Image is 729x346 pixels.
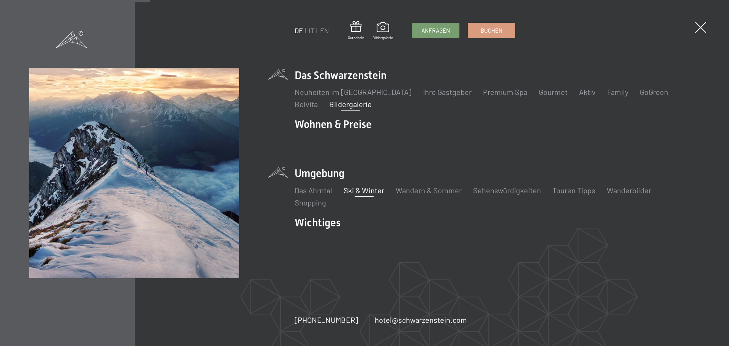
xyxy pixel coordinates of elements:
a: Belvita [295,100,318,109]
a: Gutschein [348,21,364,40]
a: hotel@schwarzenstein.com [375,314,467,325]
span: [PHONE_NUMBER] [295,315,358,324]
a: Neuheiten im [GEOGRAPHIC_DATA] [295,87,412,96]
a: Family [607,87,628,96]
a: Shopping [295,198,326,207]
a: Wandern & Sommer [396,186,462,195]
a: Das Ahrntal [295,186,332,195]
a: Touren Tipps [552,186,595,195]
a: IT [309,26,314,35]
a: GoGreen [640,87,668,96]
a: Bildergalerie [372,22,393,40]
a: Wanderbilder [607,186,651,195]
a: DE [295,26,303,35]
a: Buchen [468,23,515,38]
a: Gourmet [539,87,568,96]
span: Gutschein [348,35,364,40]
a: Aktiv [579,87,596,96]
span: Anfragen [421,27,450,35]
a: [PHONE_NUMBER] [295,314,358,325]
a: Ihre Gastgeber [423,87,472,96]
span: Bildergalerie [372,35,393,40]
a: Premium Spa [483,87,527,96]
a: Anfragen [412,23,459,38]
a: Bildergalerie [329,100,372,109]
span: Buchen [481,27,502,35]
a: Sehenswürdigkeiten [473,186,541,195]
a: Ski & Winter [344,186,384,195]
a: EN [320,26,329,35]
